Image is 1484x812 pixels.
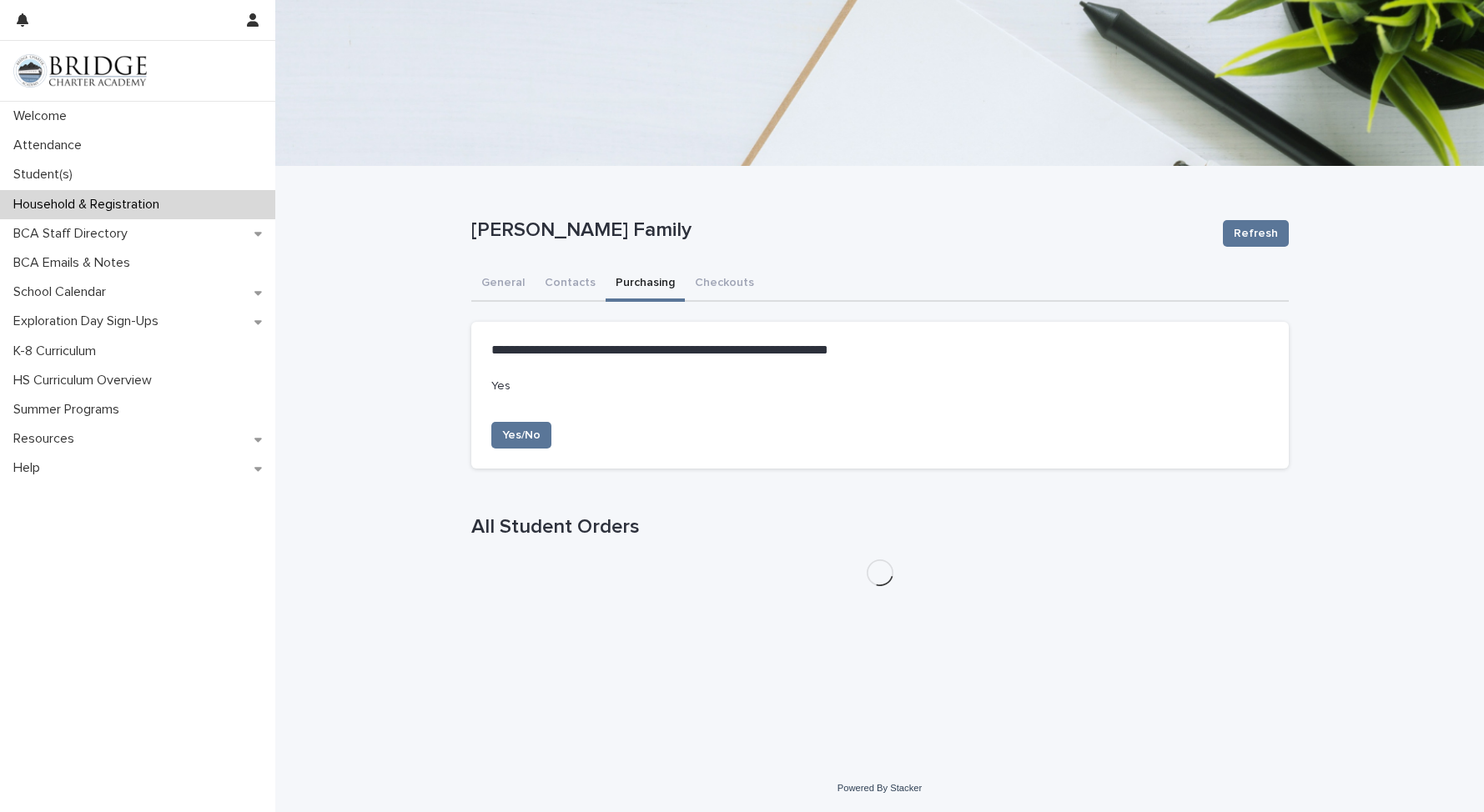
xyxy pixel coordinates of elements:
[838,783,922,793] a: Powered By Stacker
[7,373,165,388] p: HS Curriculum Overview
[7,108,80,124] p: Welcome
[502,427,541,444] span: Yes/No
[7,460,53,476] p: Help
[471,515,1289,539] h1: All Student Orders
[7,343,109,359] p: K-8 Curriculum
[7,313,172,329] p: Exploration Day Sign-Ups
[471,267,535,302] button: General
[7,284,119,300] p: School Calendar
[606,267,685,302] button: Purchasing
[7,138,95,153] p: Attendance
[7,431,88,447] p: Resources
[1234,225,1278,242] span: Refresh
[7,402,133,418] p: Summer Programs
[13,54,147,88] img: V1C1m3IdTEidaUdm9Hs0
[491,422,551,449] button: Yes/No
[7,167,86,183] p: Student(s)
[471,218,1210,243] p: [PERSON_NAME] Family
[1223,220,1289,247] button: Refresh
[535,267,606,302] button: Contacts
[7,197,173,213] p: Household & Registration
[7,226,141,242] p: BCA Staff Directory
[7,255,143,271] p: BCA Emails & Notes
[491,378,1269,395] p: Yes
[685,267,764,302] button: Checkouts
